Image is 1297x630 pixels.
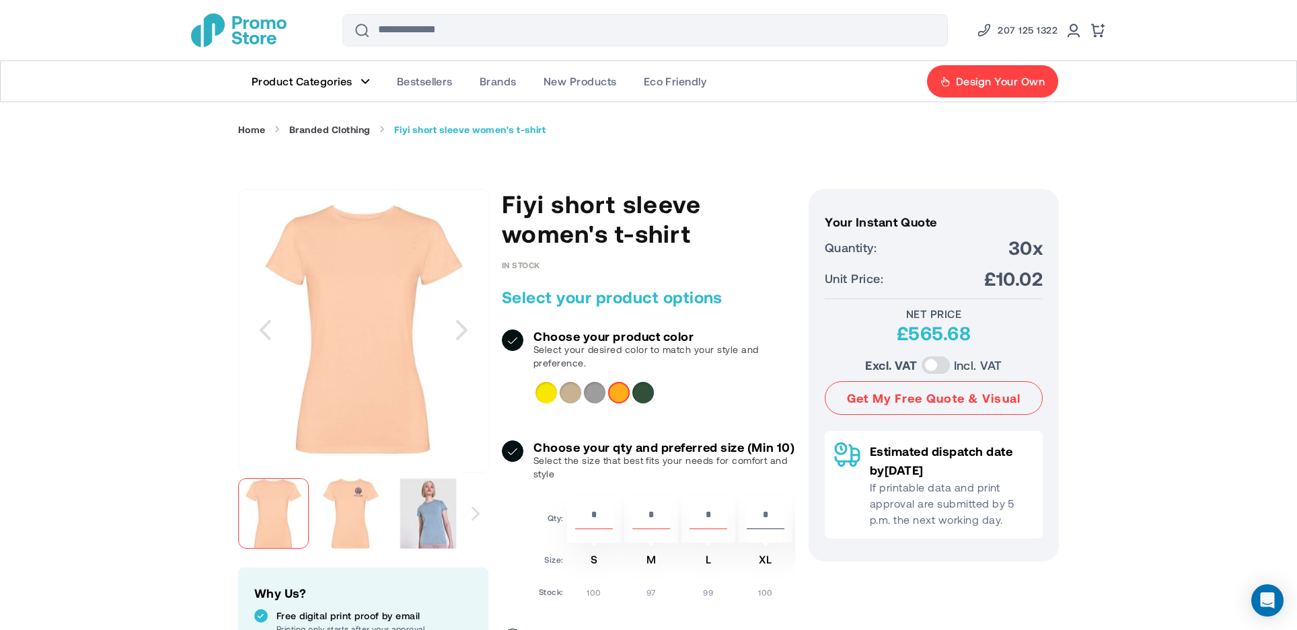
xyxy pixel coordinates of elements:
h1: Fiyi short sleeve women's t-shirt [502,189,795,248]
a: Branded Clothing [289,124,371,136]
span: Design Your Own [956,75,1045,88]
img: r2201e4_fsxdgpujbptenuhw.jpg [238,478,309,549]
a: store logo [191,13,287,47]
h3: Choose your qty and preferred size (Min 10) [533,440,795,454]
div: £565.68 [825,321,1043,345]
td: S [567,546,621,578]
td: M [624,546,678,578]
span: 30x [1008,235,1043,260]
span: Unit Price: [825,269,883,288]
td: Stock: [539,582,564,598]
div: Net Price [825,307,1043,321]
td: L [681,546,735,578]
img: r2201e4_m1_jqz5bm18uqnglbss.jpg [393,478,464,549]
strong: Fiyi short sleeve women's t-shirt [394,124,546,136]
td: XL [739,546,792,578]
div: Availability [502,260,540,270]
p: Select the size that best fits your needs for comfort and style [533,454,795,481]
img: Promotional Merchandise [191,13,287,47]
h2: Why Us? [254,584,472,602]
button: Get My Free Quote & Visual [825,381,1043,415]
span: New Products [544,75,617,88]
td: 97 [624,582,678,598]
p: If printable data and print approval are submitted by 5 p.m. the next working day. [870,479,1033,528]
a: Home [238,124,266,136]
h3: Your Instant Quote [825,215,1043,229]
span: Bestsellers [397,75,453,88]
img: r2201e4_sp_y1_35wagudxlhoe3zxp.jpg [316,478,386,549]
span: In stock [502,260,540,270]
span: [DATE] [885,463,924,477]
div: Grey [584,382,605,403]
p: Estimated dispatch date by [870,442,1033,479]
h3: Choose your product color [533,329,795,343]
div: Light Orange [608,382,630,403]
label: Incl. VAT [954,356,1002,375]
td: 100 [739,582,792,598]
div: Next [464,471,488,555]
span: £10.02 [984,266,1043,290]
img: Delivery [834,442,860,467]
p: Select your desired color to match your style and preference. [533,343,795,370]
td: Size: [539,546,564,578]
h2: Select your product options [502,286,795,308]
div: Yellow [535,382,557,403]
span: Brands [480,75,517,88]
span: Product Categories [252,75,353,88]
div: Next [435,189,488,471]
div: Khaki [560,382,581,403]
span: Eco Friendly [644,75,707,88]
td: Qty: [539,496,564,543]
img: r2201e4_fsxdgpujbptenuhw.jpg [239,204,489,455]
td: 100 [567,582,621,598]
label: Excl. VAT [865,356,917,375]
span: Quantity: [825,238,877,257]
div: Previous [238,189,292,471]
a: Phone [976,22,1058,38]
div: Dark Green [632,382,654,403]
p: Free digital print proof by email [276,609,472,623]
div: Open Intercom Messenger [1251,584,1284,617]
td: 99 [681,582,735,598]
span: 207 125 1322 [998,22,1058,38]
